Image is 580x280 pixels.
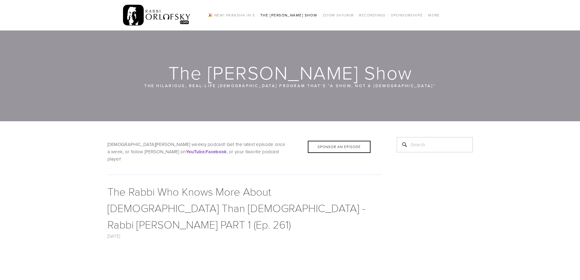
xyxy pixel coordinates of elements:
input: Search [397,137,473,152]
a: 🎉 NEW! Parasha in 5 [206,11,257,19]
a: YouTube [186,148,205,155]
div: Sponsor an Episode [308,141,371,153]
p: The hilarious, real-life [DEMOGRAPHIC_DATA] program that’s “a show, not a [DEMOGRAPHIC_DATA]“ [144,82,436,89]
a: The [PERSON_NAME] Show [258,11,319,19]
span: / [257,12,258,18]
a: Recordings [357,11,387,19]
span: / [356,12,357,18]
a: [DATE] [107,233,120,239]
p: [DEMOGRAPHIC_DATA][PERSON_NAME] weekly podcast! Get the latest episode once a week, or follow [PE... [107,141,381,163]
a: The Rabbi Who Knows More About [DEMOGRAPHIC_DATA] Than [DEMOGRAPHIC_DATA] - Rabbi [PERSON_NAME] P... [107,184,365,232]
span: / [319,12,321,18]
span: / [388,12,389,18]
span: / [425,12,426,18]
img: RabbiOrlofsky.com [123,3,191,27]
a: More [426,11,442,19]
h1: The [PERSON_NAME] Show [107,63,473,82]
a: Sponsorships [389,11,424,19]
a: Facebook [206,148,227,155]
a: Zoom Shiurim [321,11,356,19]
